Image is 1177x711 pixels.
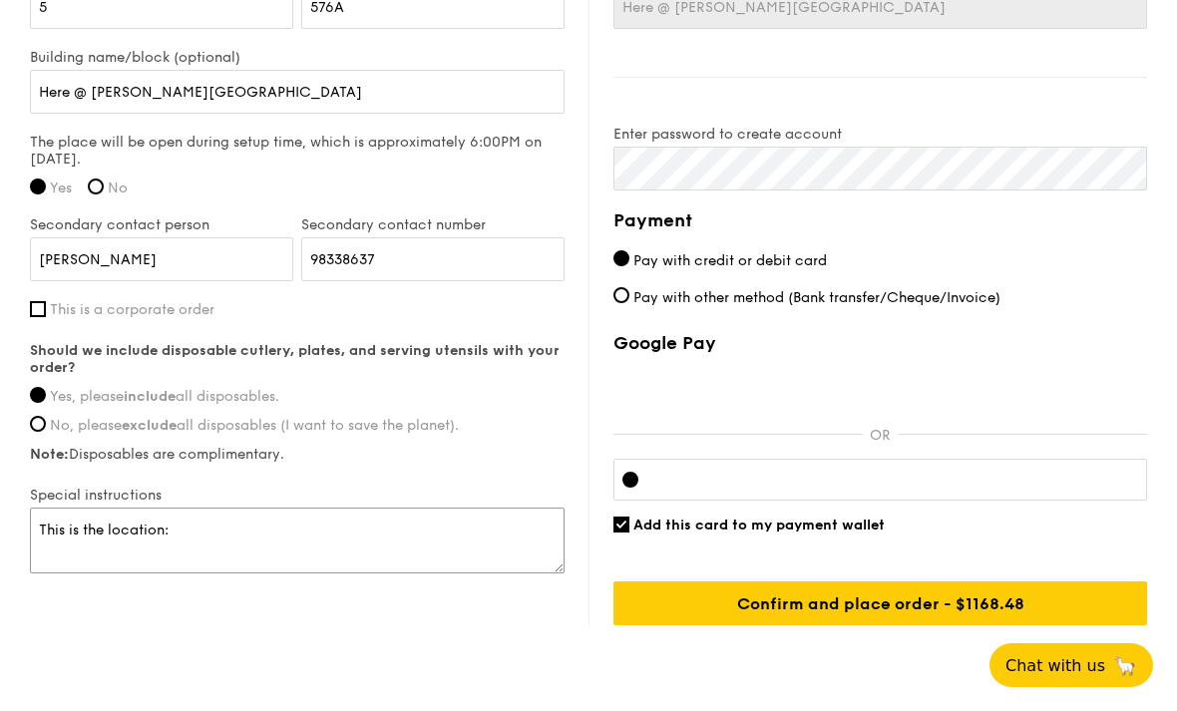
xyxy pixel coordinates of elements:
[613,250,629,266] input: Pay with credit or debit card
[1113,654,1137,677] span: 🦙
[30,178,46,194] input: Yes
[613,126,1147,143] label: Enter password to create account
[30,416,46,432] input: No, pleaseexcludeall disposables (I want to save the planet).
[633,517,885,533] span: Add this card to my payment wallet
[50,179,72,196] span: Yes
[613,581,1147,625] input: Confirm and place order - $1168.48
[30,487,565,504] label: Special instructions
[30,446,69,463] strong: Note:
[122,417,177,434] strong: exclude
[30,134,565,168] label: The place will be open during setup time, which is approximately 6:00PM on [DATE].
[613,287,629,303] input: Pay with other method (Bank transfer/Cheque/Invoice)
[654,472,1138,488] iframe: Secure card payment input frame
[613,366,1147,410] iframe: Secure payment button frame
[88,178,104,194] input: No
[301,216,565,233] label: Secondary contact number
[633,252,827,269] span: Pay with credit or debit card
[30,446,565,463] label: Disposables are complimentary.
[989,643,1153,687] button: Chat with us🦙
[863,427,899,444] p: OR
[30,387,46,403] input: Yes, pleaseincludeall disposables.
[30,301,46,317] input: This is a corporate order
[30,342,560,376] strong: Should we include disposable cutlery, plates, and serving utensils with your order?
[633,289,1000,306] span: Pay with other method (Bank transfer/Cheque/Invoice)
[613,332,1147,354] label: Google Pay
[124,388,176,405] strong: include
[30,216,293,233] label: Secondary contact person
[50,388,279,405] span: Yes, please all disposables.
[1005,656,1105,675] span: Chat with us
[613,206,1147,234] h4: Payment
[50,417,459,434] span: No, please all disposables (I want to save the planet).
[108,179,128,196] span: No
[50,301,214,318] span: This is a corporate order
[30,49,565,66] label: Building name/block (optional)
